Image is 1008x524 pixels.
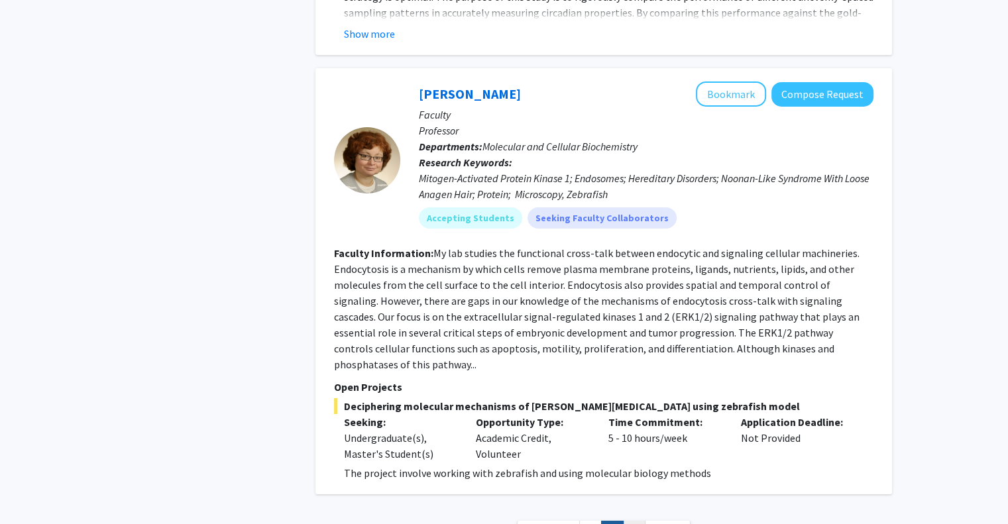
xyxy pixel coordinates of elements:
span: Deciphering molecular mechanisms of [PERSON_NAME][MEDICAL_DATA] using zebrafish model [334,398,873,414]
fg-read-more: My lab studies the functional cross-talk between endocytic and signaling cellular machineries. En... [334,246,860,371]
button: Add Emilia Galperin to Bookmarks [696,81,766,107]
button: Compose Request to Emilia Galperin [771,82,873,107]
div: Undergraduate(s), Master's Student(s) [344,430,457,462]
div: 5 - 10 hours/week [598,414,731,462]
p: Opportunity Type: [476,414,588,430]
div: Not Provided [731,414,864,462]
p: Time Commitment: [608,414,721,430]
span: Molecular and Cellular Biochemistry [482,140,638,153]
b: Departments: [419,140,482,153]
mat-chip: Accepting Students [419,207,522,229]
p: Faculty [419,107,873,123]
p: Open Projects [334,379,873,395]
p: Professor [419,123,873,138]
p: The project involve working with zebrafish and using molecular biology methods [344,465,873,481]
iframe: Chat [10,464,56,514]
button: Show more [344,26,395,42]
div: Mitogen-Activated Protein Kinase 1; Endosomes; Hereditary Disorders; Noonan-Like Syndrome With Lo... [419,170,873,202]
p: Seeking: [344,414,457,430]
a: [PERSON_NAME] [419,85,521,102]
div: Academic Credit, Volunteer [466,414,598,462]
p: Application Deadline: [741,414,854,430]
b: Research Keywords: [419,156,512,169]
mat-chip: Seeking Faculty Collaborators [528,207,677,229]
b: Faculty Information: [334,246,433,260]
